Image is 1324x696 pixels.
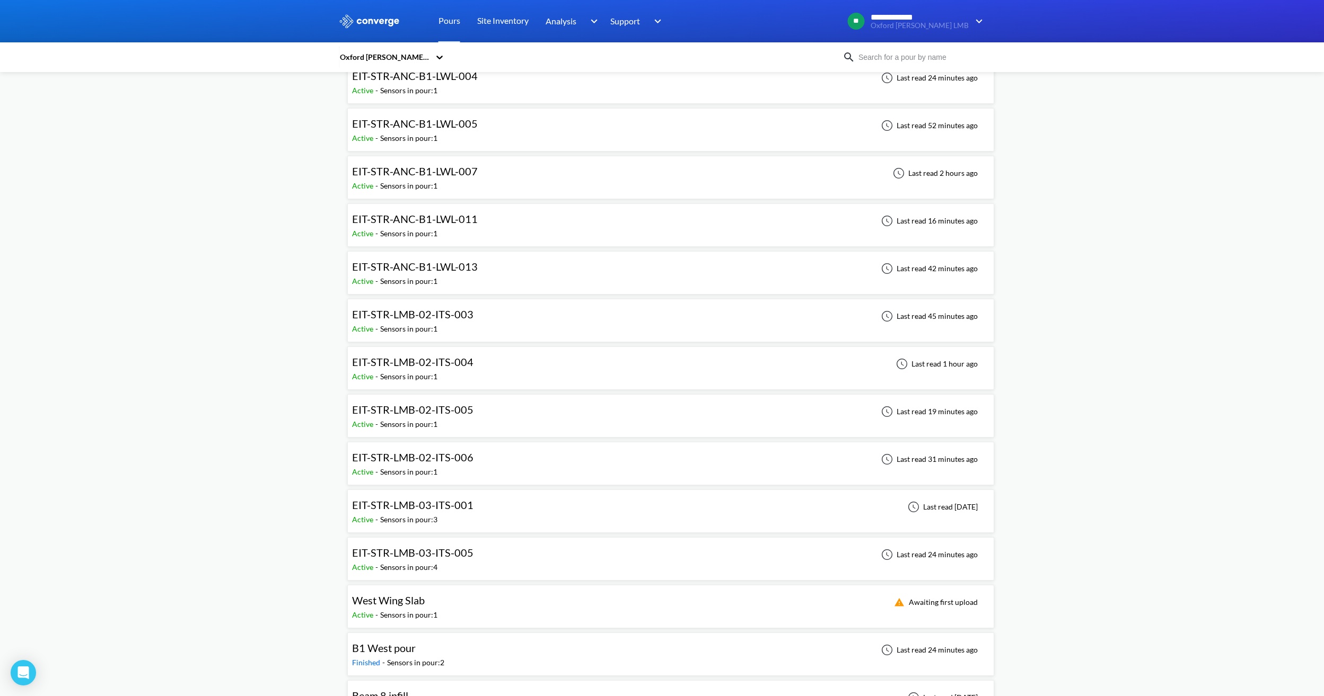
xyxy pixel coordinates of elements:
[380,275,437,287] div: Sensors in pour: 1
[380,514,437,525] div: Sensors in pour: 3
[875,405,981,418] div: Last read 19 minutes ago
[380,466,437,478] div: Sensors in pour: 1
[875,119,981,132] div: Last read 52 minutes ago
[380,371,437,382] div: Sensors in pour: 1
[380,228,437,239] div: Sensors in pour: 1
[888,596,981,609] div: Awaiting first upload
[352,181,375,190] span: Active
[375,515,380,524] span: -
[347,120,994,129] a: EIT-STR-ANC-B1-LWL-005Active-Sensors in pour:1Last read 52 minutes ago
[875,72,981,84] div: Last read 24 minutes ago
[352,451,474,463] span: EIT-STR-LMB-02-ITS-006
[352,308,474,320] span: EIT-STR-LMB-02-ITS-003
[375,181,380,190] span: -
[375,467,380,476] span: -
[352,515,375,524] span: Active
[583,15,600,28] img: downArrow.svg
[352,229,375,238] span: Active
[375,133,380,142] span: -
[347,263,994,272] a: EIT-STR-ANC-B1-LWL-013Active-Sensors in pour:1Last read 42 minutes ago
[347,73,994,82] a: EIT-STR-ANC-B1-LWL-004Active-Sensors in pour:1Last read 24 minutes ago
[352,276,375,285] span: Active
[352,212,478,225] span: EIT-STR-ANC-B1-LWL-011
[352,372,375,381] span: Active
[352,69,478,82] span: EIT-STR-ANC-B1-LWL-004
[902,501,981,513] div: Last read [DATE]
[375,563,380,572] span: -
[871,22,969,30] span: Oxford [PERSON_NAME] LMB
[380,180,437,192] div: Sensors in pour: 1
[352,324,375,333] span: Active
[352,546,474,559] span: EIT-STR-LMB-03-ITS-005
[339,14,400,28] img: logo_ewhite.svg
[875,310,981,323] div: Last read 45 minutes ago
[347,311,994,320] a: EIT-STR-LMB-02-ITS-003Active-Sensors in pour:1Last read 45 minutes ago
[352,641,416,654] span: B1 West pour
[347,216,994,225] a: EIT-STR-ANC-B1-LWL-011Active-Sensors in pour:1Last read 16 minutes ago
[375,229,380,238] span: -
[875,644,981,656] div: Last read 24 minutes ago
[352,133,375,142] span: Active
[375,372,380,381] span: -
[375,276,380,285] span: -
[347,359,994,368] a: EIT-STR-LMB-02-ITS-004Active-Sensors in pour:1Last read 1 hour ago
[352,610,375,619] span: Active
[352,260,478,273] span: EIT-STR-ANC-B1-LWL-013
[875,453,981,466] div: Last read 31 minutes ago
[969,15,986,28] img: downArrow.svg
[347,168,994,177] a: EIT-STR-ANC-B1-LWL-007Active-Sensors in pour:1Last read 2 hours ago
[339,51,430,63] div: Oxford [PERSON_NAME] LMB
[382,658,387,667] span: -
[347,406,994,415] a: EIT-STR-LMB-02-ITS-005Active-Sensors in pour:1Last read 19 minutes ago
[347,502,994,511] a: EIT-STR-LMB-03-ITS-001Active-Sensors in pour:3Last read [DATE]
[352,165,478,177] span: EIT-STR-ANC-B1-LWL-007
[380,85,437,96] div: Sensors in pour: 1
[352,467,375,476] span: Active
[380,132,437,144] div: Sensors in pour: 1
[352,86,375,95] span: Active
[347,645,994,654] a: B1 West pourFinished-Sensors in pour:2Last read 24 minutes ago
[546,14,576,28] span: Analysis
[387,657,444,668] div: Sensors in pour: 2
[352,403,474,416] span: EIT-STR-LMB-02-ITS-005
[380,323,437,335] div: Sensors in pour: 1
[380,609,437,621] div: Sensors in pour: 1
[352,117,478,130] span: EIT-STR-ANC-B1-LWL-005
[352,355,474,368] span: EIT-STR-LMB-02-ITS-004
[875,548,981,561] div: Last read 24 minutes ago
[347,454,994,463] a: EIT-STR-LMB-02-ITS-006Active-Sensors in pour:1Last read 31 minutes ago
[375,324,380,333] span: -
[875,262,981,275] div: Last read 42 minutes ago
[352,658,382,667] span: Finished
[375,86,380,95] span: -
[11,660,36,685] div: Open Intercom Messenger
[380,418,437,430] div: Sensors in pour: 1
[375,420,380,429] span: -
[352,498,474,511] span: EIT-STR-LMB-03-ITS-001
[890,358,981,370] div: Last read 1 hour ago
[647,15,664,28] img: downArrow.svg
[855,51,984,63] input: Search for a pour by name
[347,597,994,606] a: West Wing SlabActive-Sensors in pour:1Awaiting first upload
[375,610,380,619] span: -
[347,549,994,558] a: EIT-STR-LMB-03-ITS-005Active-Sensors in pour:4Last read 24 minutes ago
[610,14,640,28] span: Support
[352,563,375,572] span: Active
[352,420,375,429] span: Active
[843,51,855,64] img: icon-search.svg
[352,594,425,606] span: West Wing Slab
[887,167,981,180] div: Last read 2 hours ago
[380,561,437,573] div: Sensors in pour: 4
[875,215,981,227] div: Last read 16 minutes ago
